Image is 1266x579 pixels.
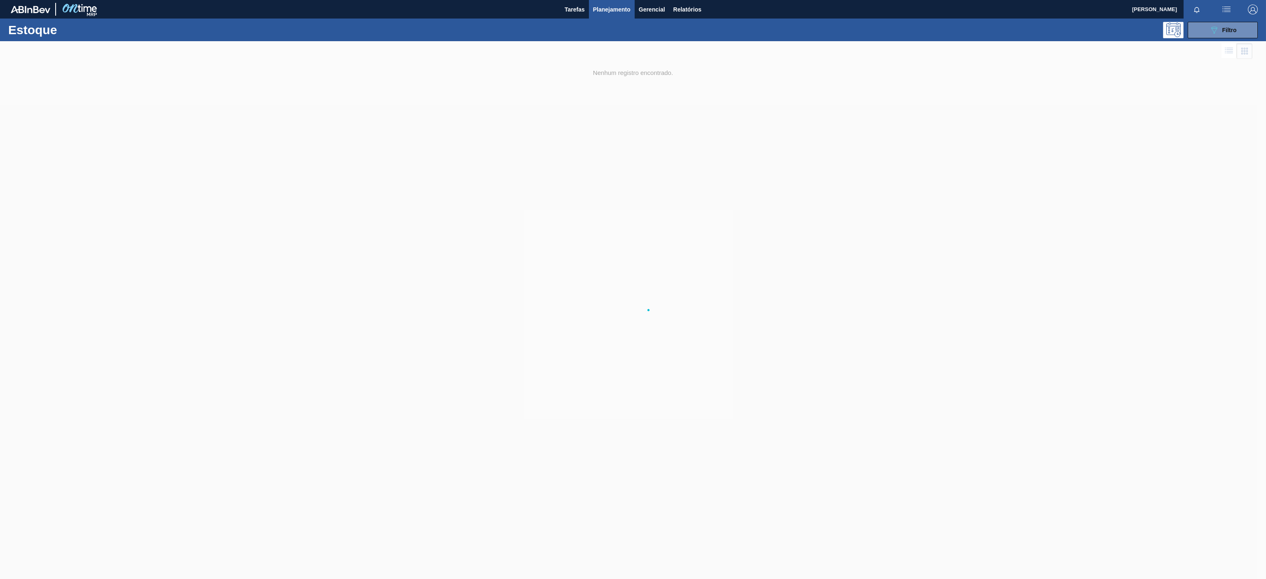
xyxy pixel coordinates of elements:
[1222,27,1237,33] span: Filtro
[1221,5,1231,14] img: userActions
[1248,5,1258,14] img: Logout
[8,25,139,35] h1: Estoque
[11,6,50,13] img: TNhmsLtSVTkK8tSr43FrP2fwEKptu5GPRR3wAAAABJRU5ErkJggg==
[1163,22,1184,38] div: Pogramando: nenhum usuário selecionado
[1184,4,1210,15] button: Notificações
[673,5,701,14] span: Relatórios
[1188,22,1258,38] button: Filtro
[593,5,631,14] span: Planejamento
[639,5,665,14] span: Gerencial
[565,5,585,14] span: Tarefas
